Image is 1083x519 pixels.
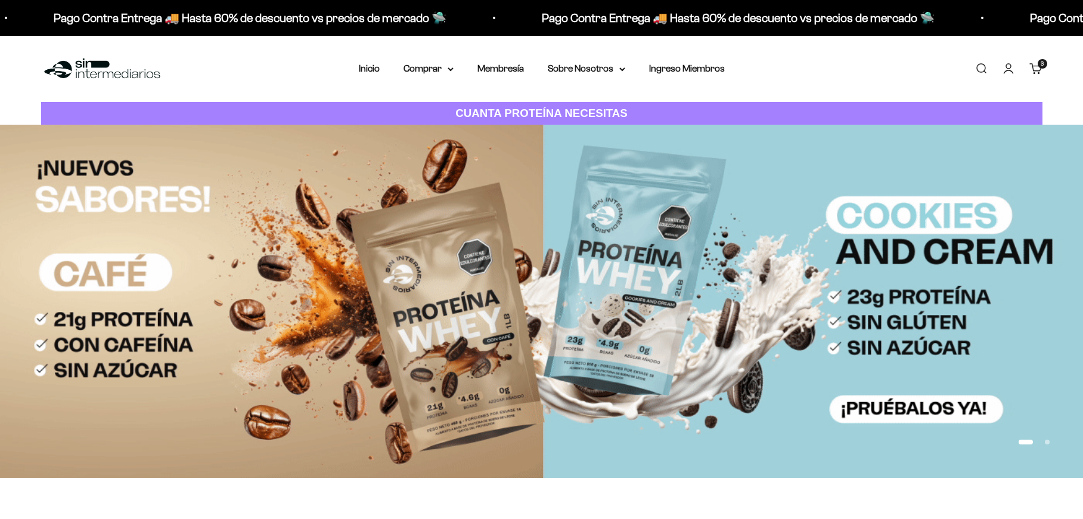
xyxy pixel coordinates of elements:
[477,63,524,73] a: Membresía
[649,63,725,73] a: Ingreso Miembros
[1041,61,1044,67] span: 3
[404,61,454,76] summary: Comprar
[548,61,625,76] summary: Sobre Nosotros
[359,63,380,73] a: Inicio
[41,102,1042,125] a: CUANTA PROTEÍNA NECESITAS
[455,107,628,119] strong: CUANTA PROTEÍNA NECESITAS
[47,8,440,27] p: Pago Contra Entrega 🚚 Hasta 60% de descuento vs precios de mercado 🛸
[535,8,928,27] p: Pago Contra Entrega 🚚 Hasta 60% de descuento vs precios de mercado 🛸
